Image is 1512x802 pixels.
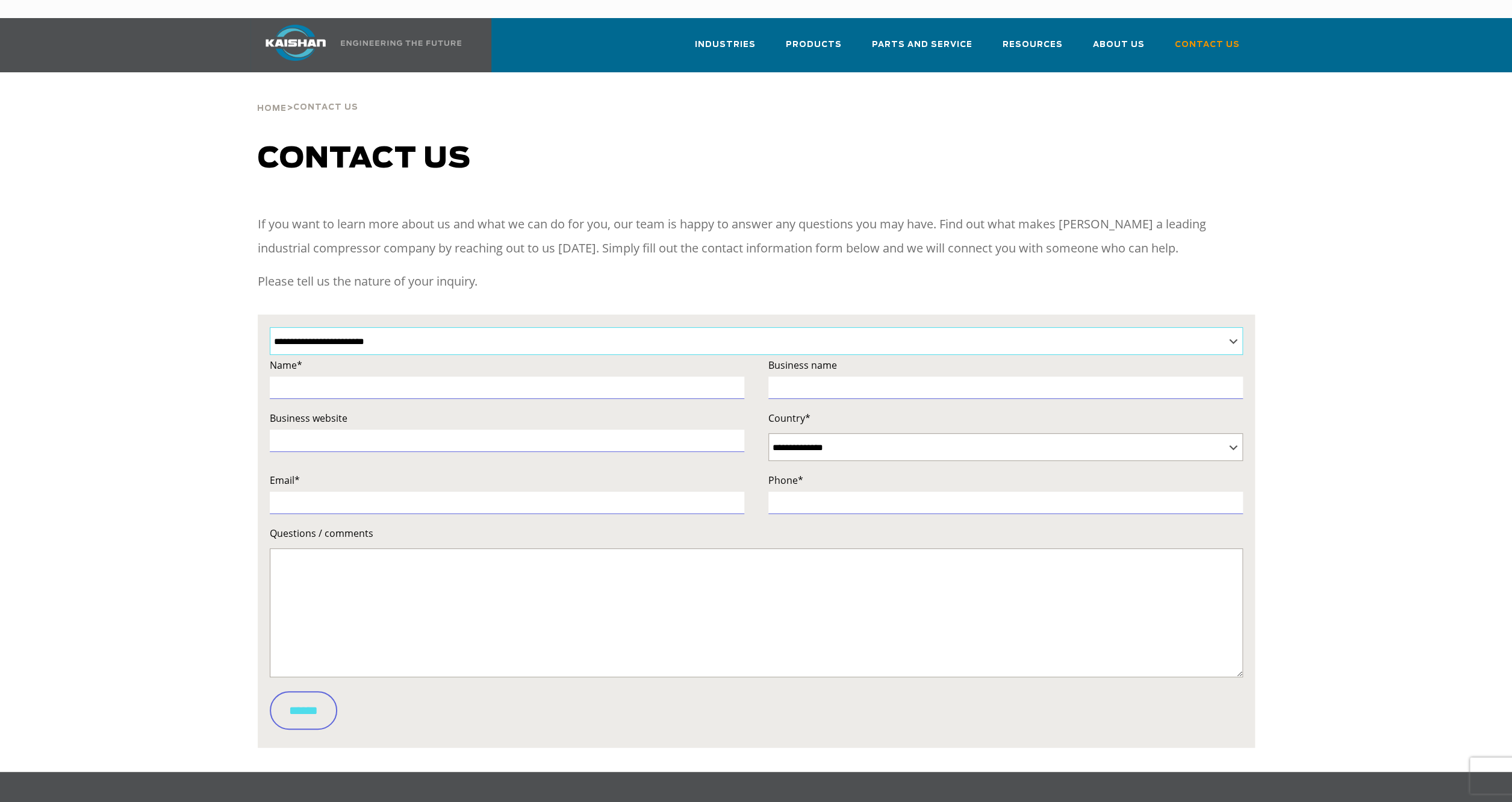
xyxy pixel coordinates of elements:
span: Contact us [258,145,471,174]
a: Kaishan USA [250,18,464,72]
div: > [257,72,358,118]
p: If you want to learn more about us and what we can do for you, our team is happy to answer any qu... [258,212,1255,260]
a: Parts and Service [872,29,972,70]
a: Industries [695,29,756,70]
img: Engineering the future [341,40,461,46]
a: Home [257,102,287,113]
a: Resources [1003,29,1063,70]
label: Country* [768,410,1243,427]
span: Industries [695,38,756,52]
span: About Us [1093,38,1145,52]
label: Phone* [768,472,1243,489]
label: Business name [768,357,1243,374]
label: Email* [270,472,744,489]
span: Home [257,105,287,113]
span: Resources [1003,38,1063,52]
label: Name* [270,357,744,374]
span: Contact Us [1175,38,1240,52]
span: Parts and Service [872,38,972,52]
a: Products [786,29,842,70]
p: Please tell us the nature of your inquiry. [258,269,1255,293]
label: Business website [270,410,744,427]
span: Products [786,38,842,52]
a: About Us [1093,29,1145,70]
span: Contact Us [293,104,358,111]
a: Contact Us [1175,29,1240,70]
form: Contact form [270,357,1243,739]
img: kaishan logo [250,25,341,61]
